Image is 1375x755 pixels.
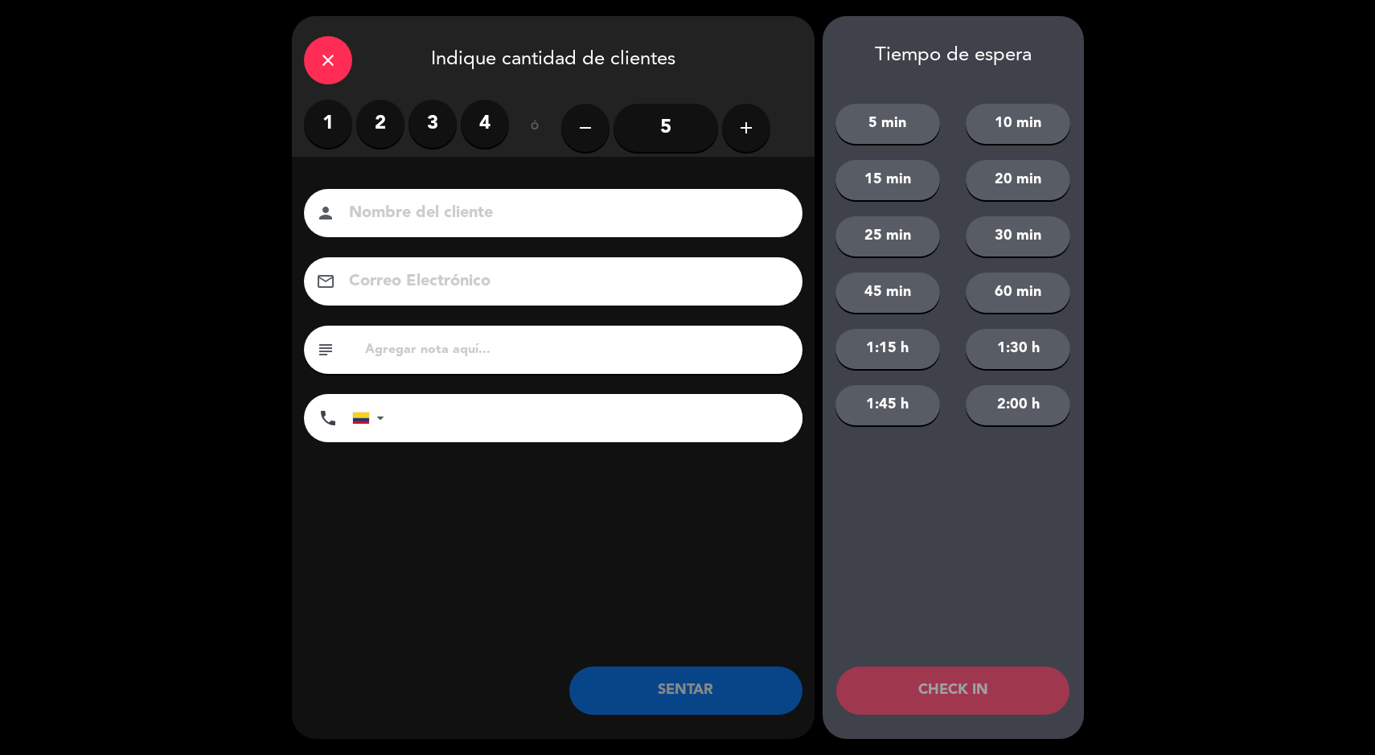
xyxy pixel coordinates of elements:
button: 1:30 h [966,329,1070,369]
button: 30 min [966,216,1070,256]
button: 60 min [966,273,1070,313]
button: 15 min [835,160,940,200]
button: 5 min [835,104,940,144]
i: remove [576,118,595,137]
label: 1 [304,100,352,148]
button: 10 min [966,104,1070,144]
button: 1:15 h [835,329,940,369]
button: 20 min [966,160,1070,200]
button: 2:00 h [966,385,1070,425]
button: 1:45 h [835,385,940,425]
label: 3 [408,100,457,148]
div: Tiempo de espera [823,44,1084,68]
i: subject [316,340,335,359]
button: 25 min [835,216,940,256]
button: SENTAR [569,667,802,715]
i: email [316,272,335,291]
div: ó [509,100,561,156]
button: CHECK IN [836,667,1069,715]
input: Nombre del cliente [347,199,782,228]
i: phone [318,408,338,428]
button: remove [561,104,610,152]
label: 4 [461,100,509,148]
input: Correo Electrónico [347,268,782,296]
label: 2 [356,100,404,148]
button: add [722,104,770,152]
div: Colombia: +57 [353,395,390,441]
input: Agregar nota aquí... [363,339,790,361]
div: Indique cantidad de clientes [292,16,815,100]
button: 45 min [835,273,940,313]
i: add [737,118,756,137]
i: close [318,51,338,70]
i: person [316,203,335,223]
